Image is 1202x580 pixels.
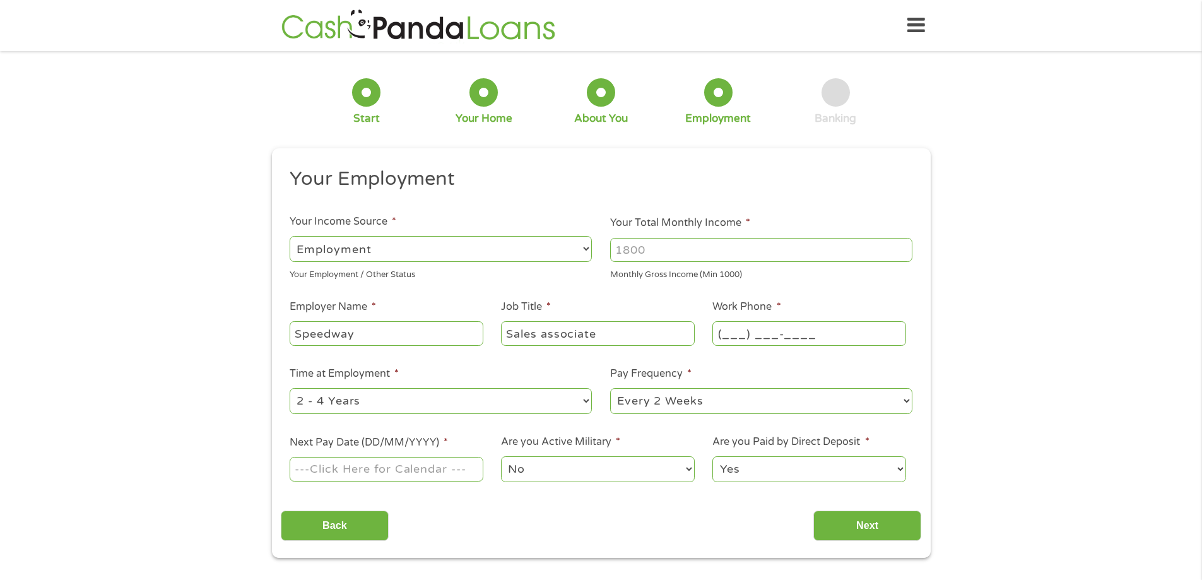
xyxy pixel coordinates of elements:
input: 1800 [610,238,912,262]
label: Next Pay Date (DD/MM/YYYY) [290,436,448,449]
div: Your Home [456,112,512,126]
label: Your Income Source [290,215,396,228]
input: ---Click Here for Calendar --- [290,457,483,481]
input: Back [281,511,389,542]
input: Walmart [290,321,483,345]
img: GetLoanNow Logo [278,8,559,44]
label: Work Phone [712,300,781,314]
div: Start [353,112,380,126]
label: Employer Name [290,300,376,314]
div: Employment [685,112,751,126]
label: Are you Paid by Direct Deposit [712,435,869,449]
input: Next [813,511,921,542]
label: Are you Active Military [501,435,620,449]
label: Job Title [501,300,551,314]
h2: Your Employment [290,167,903,192]
div: Banking [815,112,856,126]
div: About You [574,112,628,126]
input: Cashier [501,321,694,345]
label: Your Total Monthly Income [610,216,750,230]
div: Monthly Gross Income (Min 1000) [610,264,912,281]
input: (231) 754-4010 [712,321,905,345]
label: Pay Frequency [610,367,692,381]
label: Time at Employment [290,367,399,381]
div: Your Employment / Other Status [290,264,592,281]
